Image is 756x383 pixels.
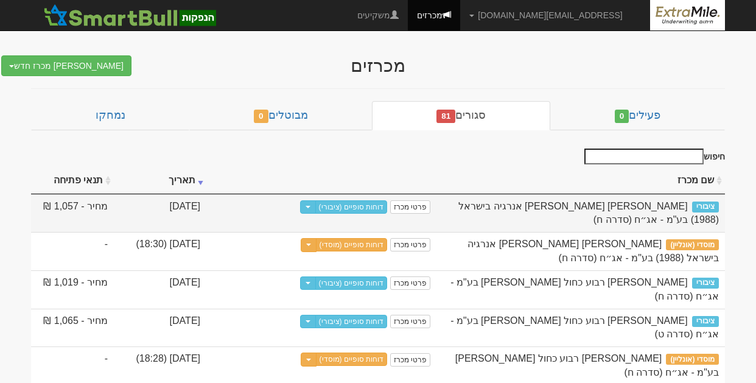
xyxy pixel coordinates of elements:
input: חיפוש [584,149,704,164]
label: חיפוש [580,149,725,164]
a: נמחקו [31,101,189,130]
span: ציבורי [692,202,719,213]
a: פרטי מכרז [390,238,430,251]
th: תאריך : activate to sort column ascending [114,167,206,194]
span: 0 [615,110,629,123]
a: דוחות סופיים (מוסדי) [316,353,388,366]
td: [DATE] [114,309,206,347]
a: דוחות סופיים (ציבורי) [315,315,388,328]
span: ציבורי [692,316,719,327]
td: - [31,232,114,270]
th: תנאי פתיחה : activate to sort column ascending [31,167,114,194]
a: פרטי מכרז [390,353,430,367]
div: מכרזים [141,55,615,76]
span: אלון רבוע כחול ישראל בע"מ - אג״ח (סדרה ח) [455,353,719,378]
td: מחיר - 1,057 ₪ [31,194,114,233]
a: פרטי מכרז [390,276,430,290]
a: סגורים [372,101,550,130]
span: מוסדי (אונליין) [666,354,719,365]
button: [PERSON_NAME] מכרז חדש [1,55,131,76]
span: אלון רבוע כחול ישראל בע"מ - אג״ח (סדרה ט) [450,315,719,340]
a: פרטי מכרז [390,200,430,214]
th: שם מכרז : activate to sort column ascending [436,167,725,194]
span: אלון רבוע כחול ישראל בע"מ - אג״ח (סדרה ח) [450,277,719,301]
a: מבוטלים [189,101,372,130]
td: [DATE] [114,270,206,309]
a: פעילים [550,101,725,130]
td: מחיר - 1,065 ₪ [31,309,114,347]
td: [DATE] (18:30) [114,232,206,270]
a: דוחות סופיים (ציבורי) [315,276,388,290]
a: פרטי מכרז [390,315,430,328]
span: דור אלון אנרגיה בישראל (1988) בע"מ - אג״ח (סדרה ח) [467,239,719,263]
span: מוסדי (אונליין) [666,239,719,250]
span: 81 [436,110,455,123]
span: ציבורי [692,278,719,289]
span: 0 [254,110,268,123]
a: דוחות סופיים (ציבורי) [315,200,388,214]
span: דור אלון אנרגיה בישראל (1988) בע"מ - אג״ח (סדרה ח) [458,201,719,225]
a: דוחות סופיים (מוסדי) [316,238,388,251]
img: SmartBull Logo [40,3,219,27]
td: מחיר - 1,019 ₪ [31,270,114,309]
td: [DATE] [114,194,206,233]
